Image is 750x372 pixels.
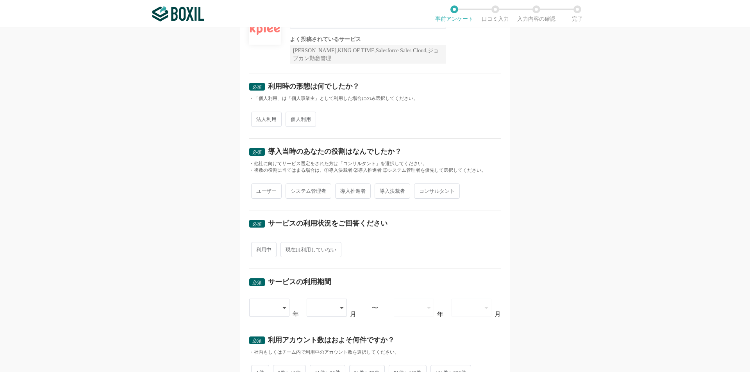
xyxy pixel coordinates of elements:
[286,112,316,127] span: 個人利用
[249,349,501,356] div: ・社内もしくはチーム内で利用中のアカウント数を選択してください。
[251,183,282,199] span: ユーザー
[434,5,475,22] li: 事前アンケート
[249,95,501,102] div: ・「個人利用」は「個人事業主」として利用した場合にのみ選択してください。
[252,280,262,285] span: 必須
[350,311,356,317] div: 月
[252,150,262,155] span: 必須
[268,336,395,344] div: 利用アカウント数はおよそ何件ですか？
[252,84,262,90] span: 必須
[372,305,378,311] div: 〜
[252,338,262,344] span: 必須
[437,311,443,317] div: 年
[268,220,387,227] div: サービスの利用状況をご回答ください
[252,221,262,227] span: 必須
[557,5,598,22] li: 完了
[516,5,557,22] li: 入力内容の確認
[249,160,501,167] div: ・他社に向けてサービス選定をされた方は「コンサルタント」を選択してください。
[251,112,282,127] span: 法人利用
[286,183,331,199] span: システム管理者
[268,83,359,90] div: 利用時の形態は何でしたか？
[293,311,299,317] div: 年
[475,5,516,22] li: 口コミ入力
[249,167,501,174] div: ・複数の役割に当てはまる場合は、①導入決裁者 ②導入推進者 ③システム管理者を優先して選択してください。
[268,278,331,285] div: サービスの利用期間
[290,45,446,64] div: [PERSON_NAME],KING OF TIME,Salesforce Sales Cloud,ジョブカン勤怠管理
[414,183,460,199] span: コンサルタント
[335,183,371,199] span: 導入推進者
[268,148,402,155] div: 導入当時のあなたの役割はなんでしたか？
[251,242,277,257] span: 利用中
[152,6,204,21] img: ボクシルSaaS_ロゴ
[375,183,410,199] span: 導入決裁者
[290,37,446,42] div: よく投稿されているサービス
[495,311,501,317] div: 月
[280,242,341,257] span: 現在は利用していない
